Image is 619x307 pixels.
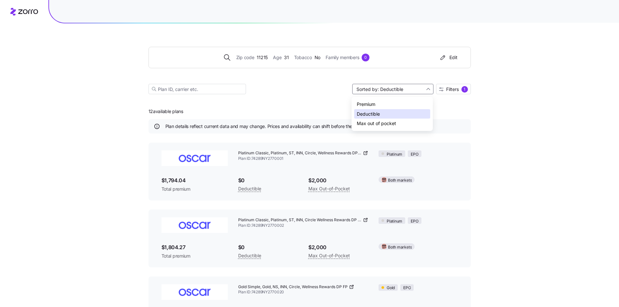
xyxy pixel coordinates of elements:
span: Deductible [238,252,261,260]
span: Both markets [388,177,412,184]
span: $0 [238,176,298,185]
span: Filters [446,87,459,92]
span: Plan ID: 74289NY2770020 [238,289,368,295]
span: Platinum Classic, Platinum, ST, INN, Circle Wellness Rewards DP FP Dep 29 [238,217,362,223]
input: Plan ID, carrier etc. [148,84,246,94]
img: Oscar [161,217,228,233]
span: Max Out-of-Pocket [308,252,350,260]
span: Age [273,54,281,61]
span: Tobacco [294,54,312,61]
span: Gold [387,285,395,291]
div: Deductible [354,109,430,119]
span: $0 [238,243,298,251]
span: Plan ID: 74289NY2770001 [238,156,368,161]
span: Total premium [161,186,228,192]
div: Premium [354,99,430,109]
span: 11215 [257,54,268,61]
div: 1 [461,86,468,93]
span: Gold Simple, Gold, NS, INN, Circle, Wellness Rewards DP FP [238,284,348,290]
span: Deductible [238,185,261,193]
span: EPO [403,285,411,291]
div: Max out of pocket [354,119,430,128]
span: EPO [411,218,418,224]
span: EPO [411,151,418,158]
img: Oscar [161,284,228,300]
span: Zip code [236,54,254,61]
span: Total premium [161,253,228,259]
span: $2,000 [308,243,368,251]
input: Sort by [352,84,433,94]
span: Both markets [388,244,412,250]
span: 31 [284,54,289,61]
div: Edit [439,54,458,61]
div: 0 [362,54,369,61]
span: Platinum [387,151,402,158]
span: Plan details reflect current data and may change. Prices and availability can shift before the ne... [165,123,397,130]
span: Max Out-of-Pocket [308,185,350,193]
span: $2,000 [308,176,368,185]
span: $1,794.04 [161,176,228,185]
span: Plan ID: 74289NY2770002 [238,223,368,228]
span: $1,804.27 [161,243,228,251]
img: Oscar [161,150,228,166]
span: Platinum [387,218,402,224]
span: Family members [326,54,359,61]
button: Filters1 [436,84,471,94]
span: 12 available plans [148,108,183,115]
button: Edit [436,52,460,63]
span: No [315,54,320,61]
span: Platinum Classic, Platinum, ST, INN, Circle, Wellness Rewards DP FP [238,150,362,156]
